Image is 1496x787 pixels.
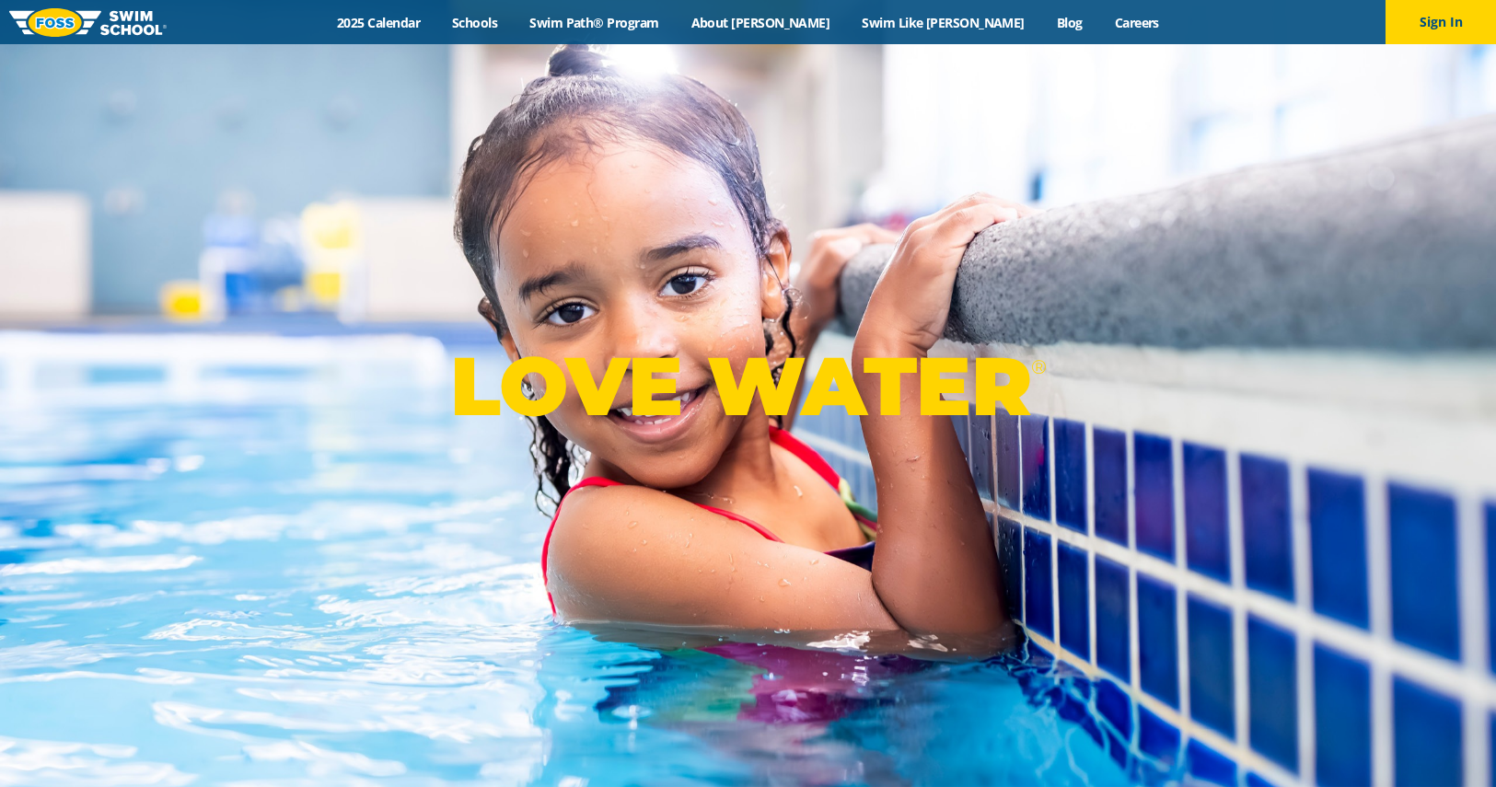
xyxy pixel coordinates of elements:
a: 2025 Calendar [321,14,436,31]
a: Schools [436,14,514,31]
a: About [PERSON_NAME] [675,14,846,31]
p: LOVE WATER [450,337,1046,435]
a: Swim Path® Program [514,14,675,31]
img: FOSS Swim School Logo [9,8,167,37]
a: Careers [1098,14,1175,31]
sup: ® [1031,355,1046,378]
a: Swim Like [PERSON_NAME] [846,14,1041,31]
a: Blog [1040,14,1098,31]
